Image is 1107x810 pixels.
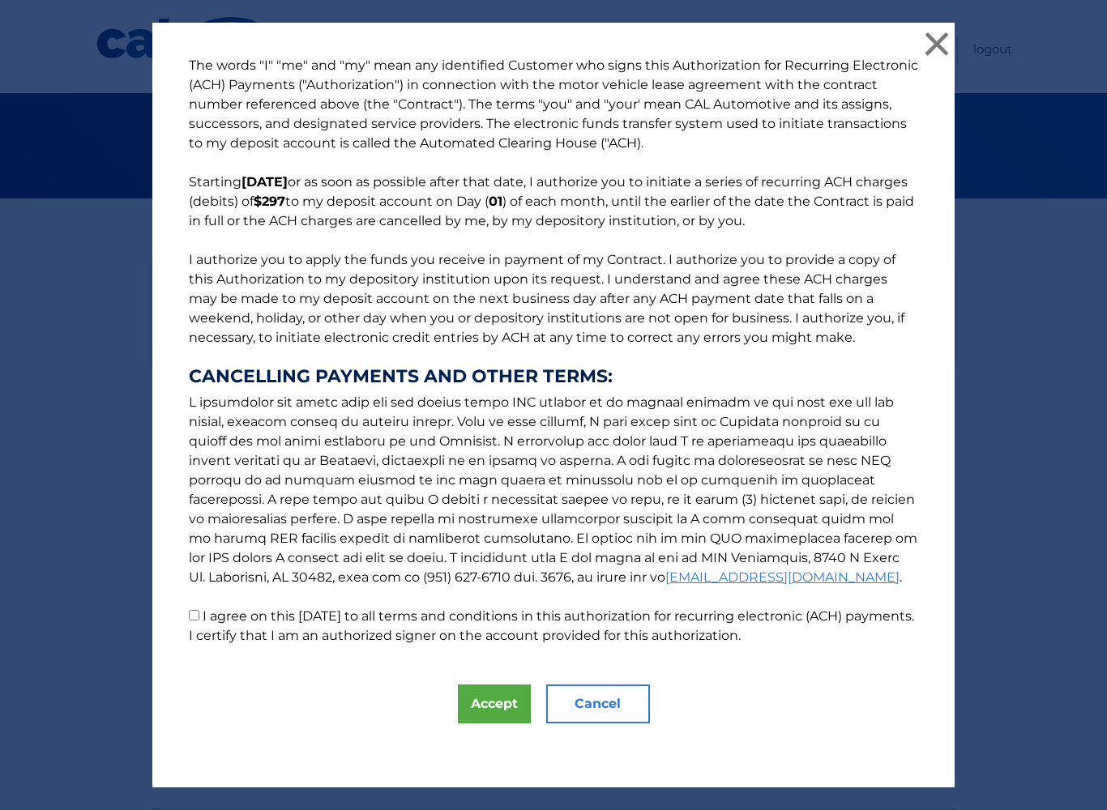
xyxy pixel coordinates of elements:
[241,174,288,190] b: [DATE]
[254,194,285,209] b: $297
[173,56,934,646] p: The words "I" "me" and "my" mean any identified Customer who signs this Authorization for Recurri...
[921,28,953,60] button: ×
[189,608,914,643] label: I agree on this [DATE] to all terms and conditions in this authorization for recurring electronic...
[458,684,531,723] button: Accept
[489,194,502,209] b: 01
[189,367,918,386] strong: CANCELLING PAYMENTS AND OTHER TERMS:
[665,569,900,585] a: [EMAIL_ADDRESS][DOMAIN_NAME]
[546,684,650,723] button: Cancel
